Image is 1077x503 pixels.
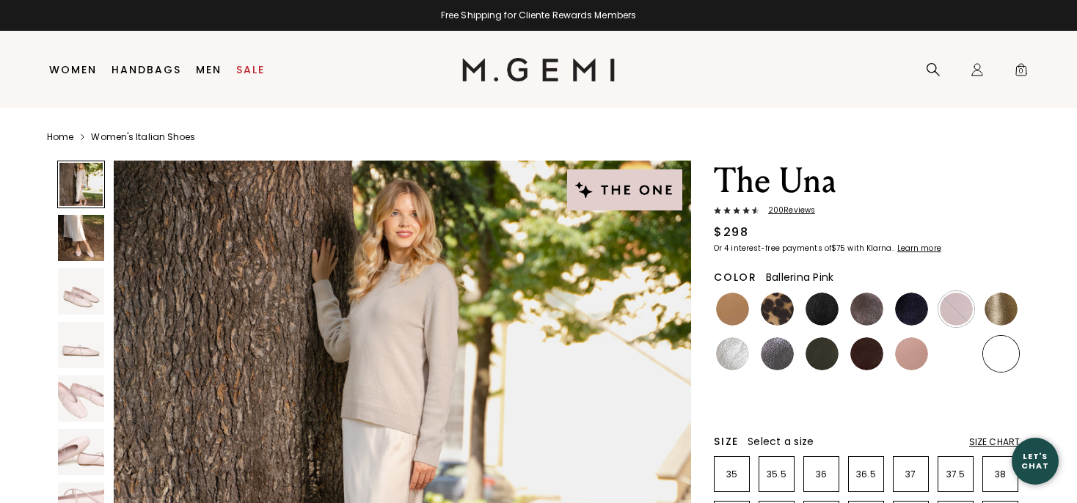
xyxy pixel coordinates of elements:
a: Home [47,131,73,143]
a: Men [196,64,222,76]
p: 37 [894,469,928,480]
p: 36 [804,469,839,480]
span: Ballerina Pink [766,270,834,284]
a: Women's Italian Shoes [91,131,195,143]
img: The Una [58,375,104,422]
a: Sale [236,64,265,76]
img: Gold [985,293,1018,326]
klarna-placement-style-body: Or 4 interest-free payments of [714,243,831,254]
h1: The Una [714,161,1020,202]
img: Ballerina Pink [985,337,1018,370]
img: Cocoa [850,293,883,326]
img: Black [806,293,839,326]
img: Light Tan [716,293,749,326]
klarna-placement-style-body: with Klarna [847,243,895,254]
klarna-placement-style-amount: $75 [831,243,845,254]
span: Select a size [748,434,814,449]
h2: Size [714,436,739,447]
klarna-placement-style-cta: Learn more [897,243,941,254]
h2: Color [714,271,757,283]
a: Handbags [112,64,181,76]
img: Midnight Blue [895,293,928,326]
a: Women [49,64,97,76]
img: Ecru [940,337,973,370]
p: 37.5 [938,469,973,480]
p: 36.5 [849,469,883,480]
a: 200Reviews [714,206,1020,218]
a: Learn more [896,244,941,253]
p: 35.5 [759,469,794,480]
img: Military [806,337,839,370]
img: Chocolate [850,337,883,370]
img: Navy [716,382,749,415]
img: The Una [58,268,104,315]
img: Gunmetal [761,337,794,370]
img: The Una [58,322,104,368]
div: $298 [714,224,748,241]
img: Antique Rose [895,337,928,370]
img: The Una [58,429,104,475]
span: 200 Review s [759,206,815,215]
img: Burgundy [940,293,973,326]
img: Leopard Print [761,293,794,326]
div: Size Chart [969,436,1020,448]
img: The Una [58,215,104,261]
div: Let's Chat [1012,452,1059,470]
p: 35 [715,469,749,480]
img: M.Gemi [462,58,616,81]
img: Silver [716,337,749,370]
p: 38 [983,469,1018,480]
span: 0 [1014,65,1029,80]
